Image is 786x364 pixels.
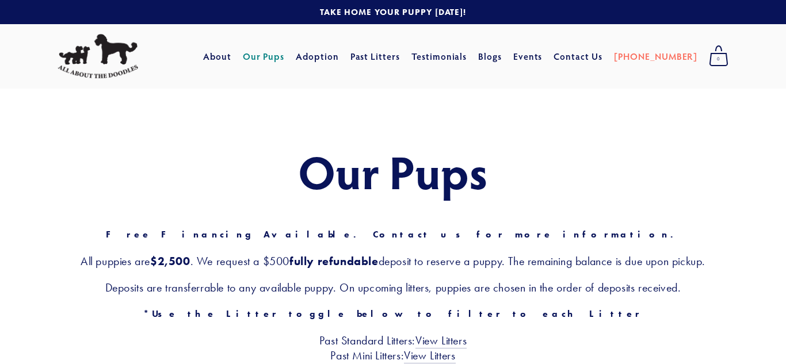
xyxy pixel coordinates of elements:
[203,46,231,67] a: About
[614,46,697,67] a: [PHONE_NUMBER]
[709,52,728,67] span: 0
[411,46,467,67] a: Testimonials
[58,34,138,79] img: All About The Doodles
[143,308,642,319] strong: *Use the Litter toggle below to filter to each Litter
[150,254,190,268] strong: $2,500
[289,254,379,268] strong: fully refundable
[415,334,467,348] a: View Litters
[478,46,502,67] a: Blogs
[58,254,728,269] h3: All puppies are . We request a $500 deposit to reserve a puppy. The remaining balance is due upon...
[106,229,681,240] strong: Free Financing Available. Contact us for more information.
[513,46,543,67] a: Events
[350,50,400,62] a: Past Litters
[58,333,728,363] h3: Past Standard Litters: Past Mini Litters:
[703,42,734,71] a: 0 items in cart
[243,46,285,67] a: Our Pups
[554,46,602,67] a: Contact Us
[58,280,728,295] h3: Deposits are transferrable to any available puppy. On upcoming litters, puppies are chosen in the...
[58,146,728,197] h1: Our Pups
[296,46,339,67] a: Adoption
[404,348,455,363] a: View Litters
